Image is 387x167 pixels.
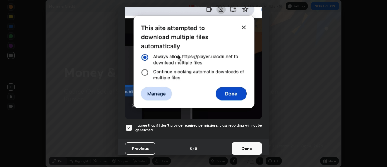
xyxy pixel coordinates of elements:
[125,142,155,155] button: Previous
[232,142,262,155] button: Done
[193,145,194,152] h4: /
[135,123,262,132] h5: I agree that if I don't provide required permissions, class recording will not be generated
[190,145,192,152] h4: 5
[195,145,197,152] h4: 5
